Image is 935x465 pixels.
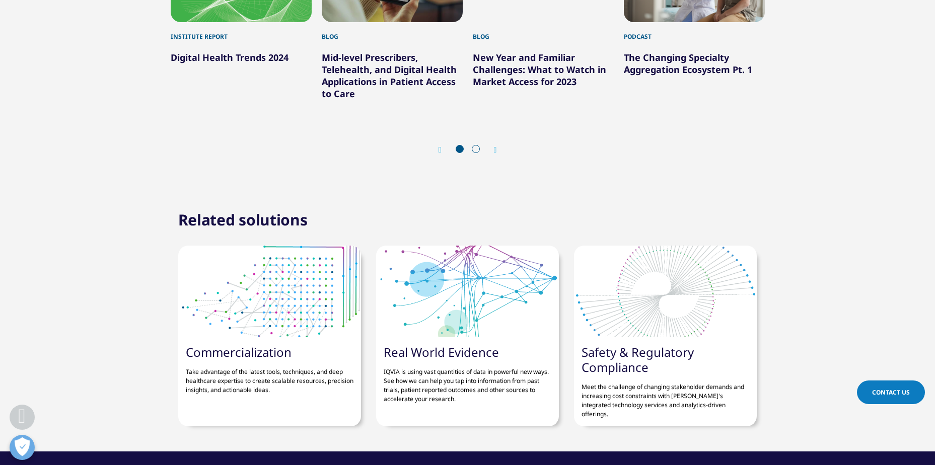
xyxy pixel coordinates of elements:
[484,145,497,154] div: Next slide
[178,210,308,230] h2: Related solutions
[624,51,752,75] a: The Changing Specialty Aggregation Ecosystem Pt. 1
[872,388,910,397] span: Contact Us
[10,435,35,460] button: Open Preferences
[186,360,353,395] p: Take advantage of the latest tools, techniques, and deep healthcare expertise to create scalable ...
[384,360,551,404] p: IQVIA is using vast quantities of data in powerful new ways. See how we can help you tap into inf...
[473,51,606,88] a: New Year and Familiar Challenges: What to Watch in Market Access for 2023
[473,22,614,41] div: Blog
[384,344,499,360] a: Real World Evidence
[171,22,312,41] div: Institute Report
[171,51,289,63] a: Digital Health Trends 2024
[322,51,457,100] a: Mid-level Prescribers, Telehealth, and Digital Health Applications in Patient Access to Care
[582,344,694,375] a: Safety & Regulatory Compliance
[439,145,452,154] div: Previous slide
[582,375,749,419] p: Meet the challenge of changing stakeholder demands and increasing cost constraints with [PERSON_N...
[186,344,292,360] a: Commercialization
[322,22,463,41] div: Blog
[624,22,765,41] div: Podcast
[857,380,925,404] a: Contact Us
